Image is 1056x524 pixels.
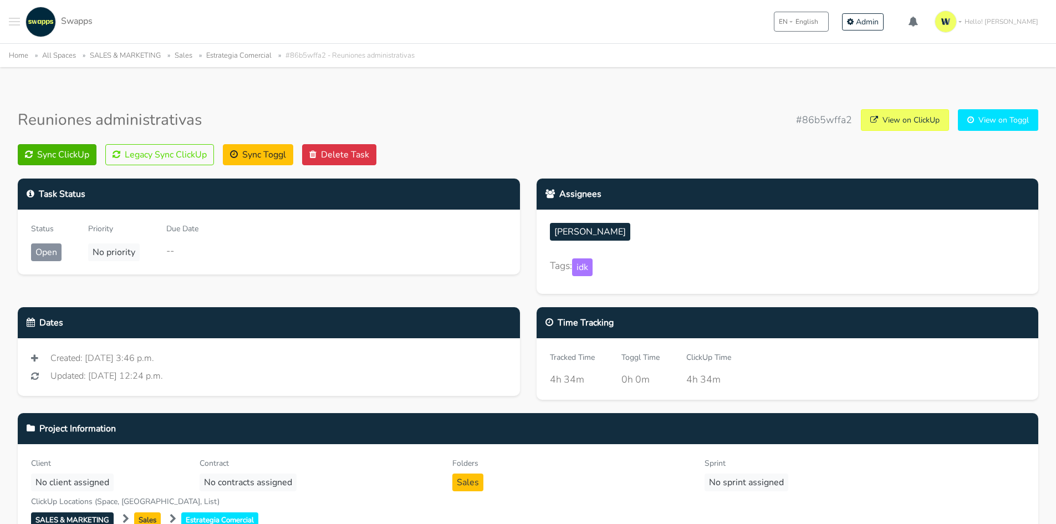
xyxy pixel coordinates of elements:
img: isotipo-3-3e143c57.png [935,11,957,33]
button: Delete Task [302,144,376,165]
a: View on ClickUp [861,109,949,131]
div: Folders [452,457,688,469]
span: #86b5wffa2 [796,113,852,127]
li: #86b5wffa2 - Reuniones administrativas [274,49,415,62]
span: Hello! [PERSON_NAME] [965,17,1038,27]
a: SALES & MARKETING [90,50,161,60]
button: Sync Toggl [223,144,293,165]
span: No priority [88,243,140,261]
a: [PERSON_NAME] [550,223,635,245]
button: Toggle navigation menu [9,7,20,37]
div: Tracked Time [550,352,595,363]
button: ENEnglish [774,12,829,32]
div: Dates [18,307,520,338]
a: View on Toggl [958,109,1038,131]
div: Project Information [18,413,1038,444]
div: Due Date [166,223,198,235]
a: Hello! [PERSON_NAME] [930,6,1047,37]
span: Swapps [61,15,93,27]
h3: Reuniones administrativas [18,111,202,130]
button: Legacy Sync ClickUp [105,144,214,165]
img: swapps-linkedin-v2.jpg [25,7,56,37]
div: 4h 34m [550,372,595,386]
span: Open [31,243,62,261]
div: Toggl Time [621,352,660,363]
a: All Spaces [42,50,76,60]
a: Admin [842,13,884,30]
span: Updated: [DATE] 12:24 p.m. [50,369,163,383]
div: Task Status [18,179,520,210]
div: Client [31,457,183,469]
div: Status [31,223,62,235]
span: Sales [452,474,483,491]
div: Tags: [550,258,1026,281]
button: Sync ClickUp [18,144,96,165]
span: No sprint assigned [705,474,788,491]
span: No contracts assigned [200,474,297,491]
span: Admin [856,17,879,27]
a: Sales [175,50,192,60]
div: 4h 34m [686,372,731,386]
div: Sprint [705,457,941,469]
a: Estrategia Comercial [206,50,272,60]
div: Time Tracking [537,307,1039,338]
div: Assignees [537,179,1039,210]
span: Created: [DATE] 3:46 p.m. [50,352,154,365]
div: Priority [88,223,140,235]
div: Contract [200,457,436,469]
div: -- [166,243,198,258]
a: Sales [452,475,488,489]
span: idk [572,258,593,276]
span: English [795,17,818,27]
div: ClickUp Time [686,352,731,363]
div: ClickUp Locations (Space, [GEOGRAPHIC_DATA], List) [31,496,351,507]
span: No client assigned [31,474,114,491]
div: 0h 0m [621,372,660,386]
a: Swapps [23,7,93,37]
span: [PERSON_NAME] [550,223,630,241]
a: Home [9,50,28,60]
